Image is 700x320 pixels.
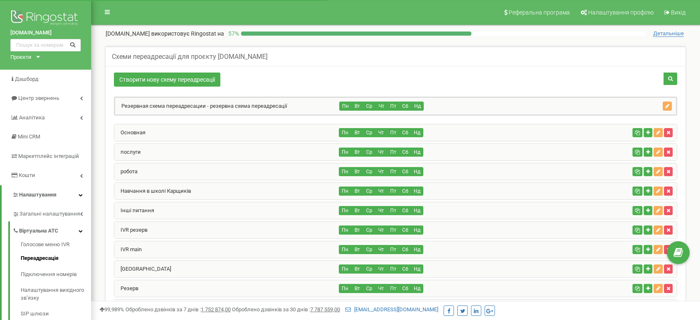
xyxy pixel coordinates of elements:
[10,53,31,61] div: Проєкти
[126,306,231,313] span: Оброблено дзвінків за 7 днів :
[15,76,39,82] span: Дашборд
[399,167,411,176] button: Сб
[375,206,387,215] button: Чт
[387,148,399,157] button: Пт
[399,128,411,137] button: Сб
[106,29,224,38] p: [DOMAIN_NAME]
[19,210,80,218] span: Загальні налаштування
[351,284,363,293] button: Вт
[351,167,363,176] button: Вт
[363,102,376,111] button: Ср
[114,149,141,155] a: послуги
[375,128,387,137] button: Чт
[411,148,423,157] button: Нд
[339,102,352,111] button: Пн
[375,284,387,293] button: Чт
[19,227,58,235] span: Віртуальна АТС
[387,102,400,111] button: Пт
[19,192,56,198] span: Налаштування
[399,187,411,196] button: Сб
[375,148,387,157] button: Чт
[387,187,399,196] button: Пт
[363,128,375,137] button: Ср
[151,30,224,37] span: використовує Ringostat на
[114,188,191,194] a: Навчання в школі Карщиків
[411,167,423,176] button: Нд
[375,264,387,274] button: Чт
[671,9,686,16] span: Вихід
[664,73,677,85] button: Пошук схеми переадресації
[339,167,351,176] button: Пн
[363,245,375,254] button: Ср
[310,306,340,313] u: 7 787 559,00
[114,129,145,136] a: Основная
[351,187,363,196] button: Вт
[339,187,351,196] button: Пн
[2,185,91,205] a: Налаштування
[21,251,91,267] a: Переадресація
[375,102,388,111] button: Чт
[363,264,375,274] button: Ср
[99,306,124,313] span: 99,989%
[19,172,35,178] span: Кошти
[363,148,375,157] button: Ср
[411,187,423,196] button: Нд
[115,103,287,109] a: Резервная схема переадресации - резервна схема переадресації
[18,133,40,140] span: Mini CRM
[339,225,351,235] button: Пн
[12,221,91,238] a: Віртуальна АТС
[387,167,399,176] button: Пт
[19,114,45,121] span: Аналiтика
[411,102,424,111] button: Нд
[114,246,142,252] a: IVR main
[114,168,138,175] a: робота
[351,206,363,215] button: Вт
[387,225,399,235] button: Пт
[12,204,91,221] a: Загальні налаштування
[387,128,399,137] button: Пт
[339,264,351,274] button: Пн
[201,306,231,313] u: 1 752 874,00
[10,29,81,37] a: [DOMAIN_NAME]
[21,267,91,283] a: Підключення номерів
[375,225,387,235] button: Чт
[114,207,154,213] a: Інші питання
[387,245,399,254] button: Пт
[232,306,340,313] span: Оброблено дзвінків за 30 днів :
[363,167,375,176] button: Ср
[653,30,684,37] span: Детальніше
[10,8,81,29] img: Ringostat logo
[387,264,399,274] button: Пт
[399,264,411,274] button: Сб
[375,187,387,196] button: Чт
[363,206,375,215] button: Ср
[399,245,411,254] button: Сб
[411,128,423,137] button: Нд
[345,306,438,313] a: [EMAIL_ADDRESS][DOMAIN_NAME]
[351,102,364,111] button: Вт
[399,102,412,111] button: Сб
[21,241,91,251] a: Голосове меню IVR
[411,264,423,274] button: Нд
[351,148,363,157] button: Вт
[375,245,387,254] button: Чт
[509,9,570,16] span: Реферальна програма
[387,284,399,293] button: Пт
[351,225,363,235] button: Вт
[114,285,138,291] a: Резерв
[399,284,411,293] button: Сб
[112,53,268,61] h5: Схеми переадресації для проєкту [DOMAIN_NAME]
[411,245,423,254] button: Нд
[351,245,363,254] button: Вт
[339,245,351,254] button: Пн
[399,206,411,215] button: Сб
[351,128,363,137] button: Вт
[114,73,220,87] a: Створити нову схему переадресації
[411,206,423,215] button: Нд
[363,284,375,293] button: Ср
[339,128,351,137] button: Пн
[18,95,59,101] span: Центр звернень
[339,206,351,215] button: Пн
[21,283,91,306] a: Налаштування вихідного зв’язку
[363,187,375,196] button: Ср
